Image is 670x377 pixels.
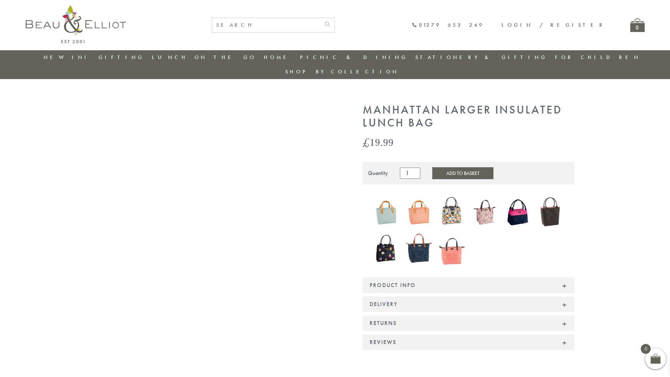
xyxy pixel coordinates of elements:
img: Carnaby Bloom Insulated Lunch Handbag [439,195,465,229]
a: Stationery & Gifting [415,54,547,61]
a: Dove Insulated Lunch Bag [538,195,564,230]
div: Returns [363,316,574,331]
a: New in! [44,54,91,61]
div: Quantity [368,170,388,176]
div: Product Info [363,278,574,293]
button: Add to Basket [432,167,493,179]
img: Insulated 7L Luxury Lunch Bag [439,232,465,265]
bdi: 19.99 [363,135,394,149]
a: Picnic & Dining [300,54,408,61]
img: Lexington lunch bag blush [406,195,432,229]
a: Lunch On The Go [152,54,256,61]
a: Shop by collection [285,68,399,75]
img: Colour Block Insulated Lunch Bag [505,195,531,229]
a: Lexington lunch bag blush [406,195,432,231]
a: 0 [630,18,645,32]
input: SEARCH [212,18,320,32]
img: logo [26,5,126,43]
span: £ [363,135,370,149]
a: Colour Block Insulated Lunch Bag [505,195,531,230]
a: Emily Heart Insulated Lunch Bag [373,233,399,265]
a: For Children [555,54,640,61]
a: Carnaby Bloom Insulated Lunch Handbag [439,195,465,230]
img: Lexington lunch bag eau de nil [373,195,399,229]
a: Lexington lunch bag eau de nil [373,195,399,231]
a: Home [264,54,292,61]
img: Boho Luxury Insulated Lunch Bag [472,195,498,229]
h1: Manhattan Larger Insulated Lunch Bag [363,104,574,130]
img: Navy 7L Luxury Insulated Lunch Bag [406,231,432,265]
a: 01279 653 249 [412,22,484,28]
a: Boho Luxury Insulated Lunch Bag [472,195,498,230]
div: Reviews [363,334,574,350]
a: Gifting [98,54,144,61]
img: Emily Heart Insulated Lunch Bag [373,233,399,264]
div: Delivery [363,297,574,312]
a: Insulated 7L Luxury Lunch Bag [439,232,465,267]
img: Dove Insulated Lunch Bag [538,195,564,229]
a: Login / Register [502,21,606,28]
span: 0 [641,344,651,354]
input: Product quantity [400,168,420,179]
a: Navy 7L Luxury Insulated Lunch Bag [406,231,432,267]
